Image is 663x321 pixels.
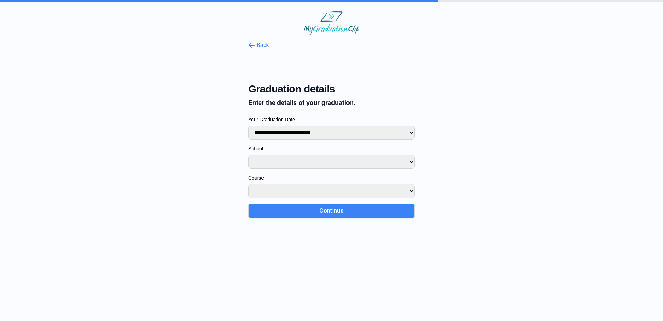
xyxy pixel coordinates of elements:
[248,98,415,108] p: Enter the details of your graduation.
[248,145,415,152] label: School
[304,11,359,35] img: MyGraduationClip
[248,83,415,95] span: Graduation details
[248,204,415,218] button: Continue
[248,41,269,49] button: Back
[248,116,415,123] label: Your Graduation Date
[248,174,415,181] label: Course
